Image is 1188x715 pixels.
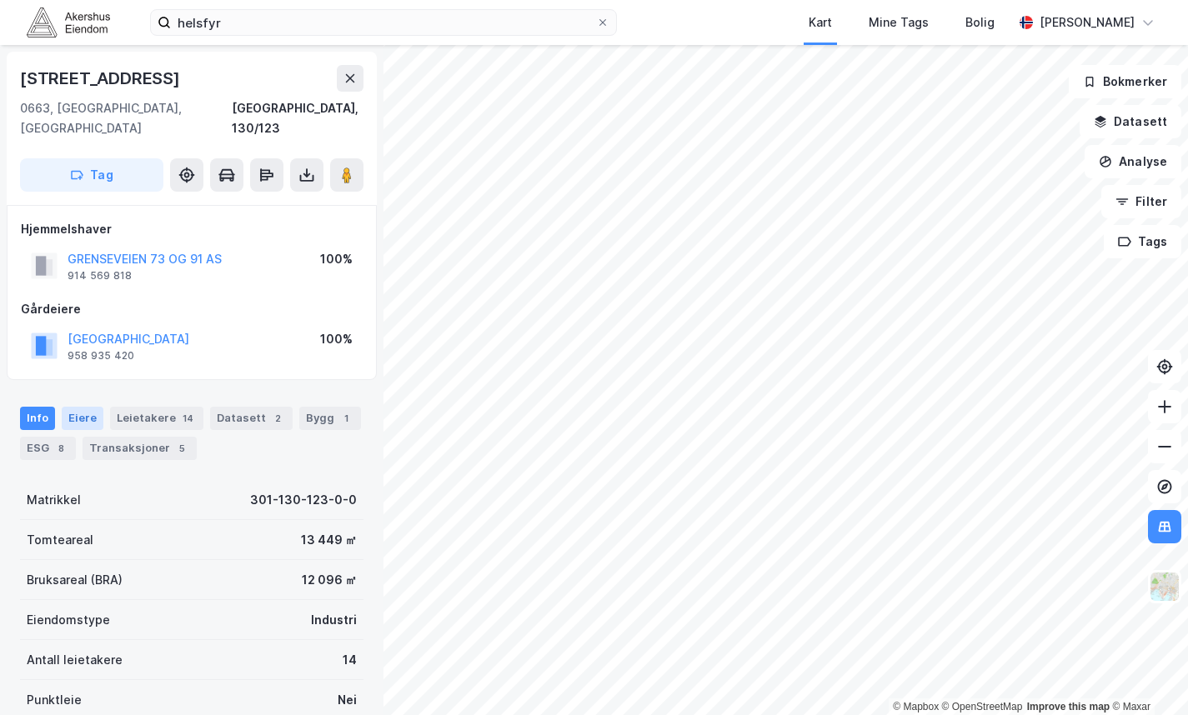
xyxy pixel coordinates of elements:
div: [GEOGRAPHIC_DATA], 130/123 [232,98,363,138]
img: Z [1149,571,1180,602]
div: 0663, [GEOGRAPHIC_DATA], [GEOGRAPHIC_DATA] [20,98,232,138]
button: Tag [20,158,163,192]
div: 2 [269,410,286,427]
div: 13 449 ㎡ [301,530,357,550]
input: Søk på adresse, matrikkel, gårdeiere, leietakere eller personer [171,10,596,35]
div: Kart [809,12,832,32]
div: Punktleie [27,690,82,710]
div: Transaksjoner [83,437,197,460]
a: Improve this map [1027,701,1110,712]
div: [PERSON_NAME] [1040,12,1135,32]
div: Mine Tags [869,12,929,32]
div: Tomteareal [27,530,93,550]
div: Bolig [965,12,995,32]
div: 14 [179,410,197,427]
div: Info [20,407,55,430]
div: [STREET_ADDRESS] [20,65,183,92]
div: Hjemmelshaver [21,219,363,239]
div: 14 [343,650,357,670]
div: Nei [338,690,357,710]
div: 958 935 420 [68,349,134,362]
div: Datasett [210,407,293,430]
div: 301-130-123-0-0 [250,490,357,510]
div: 914 569 818 [68,269,132,282]
div: Gårdeiere [21,299,363,319]
div: 100% [320,249,353,269]
div: 5 [173,440,190,457]
button: Analyse [1085,145,1181,178]
div: Leietakere [110,407,203,430]
button: Filter [1101,185,1181,218]
div: Kontrollprogram for chat [1105,635,1188,715]
div: 8 [53,440,69,457]
button: Tags [1104,225,1181,258]
div: Antall leietakere [27,650,123,670]
img: akershus-eiendom-logo.9091f326c980b4bce74ccdd9f866810c.svg [27,7,110,37]
div: 12 096 ㎡ [302,570,357,590]
div: Industri [311,610,357,630]
div: Bygg [299,407,361,430]
iframe: Chat Widget [1105,635,1188,715]
div: Bruksareal (BRA) [27,570,123,590]
div: Matrikkel [27,490,81,510]
a: Mapbox [893,701,939,712]
button: Datasett [1080,105,1181,138]
div: Eiere [62,407,103,430]
div: 100% [320,329,353,349]
div: 1 [338,410,354,427]
a: OpenStreetMap [942,701,1023,712]
button: Bokmerker [1069,65,1181,98]
div: Eiendomstype [27,610,110,630]
div: ESG [20,437,76,460]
